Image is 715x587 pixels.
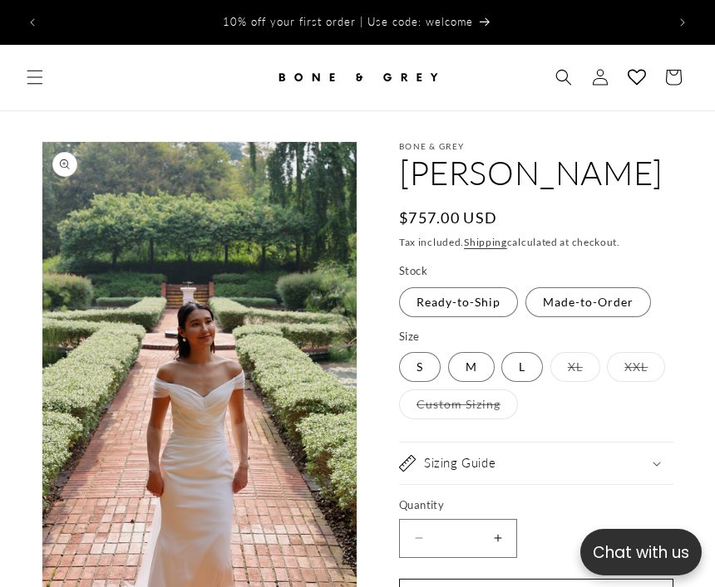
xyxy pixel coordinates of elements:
[580,541,702,565] p: Chat with us
[399,443,673,484] summary: Sizing Guide
[399,352,441,382] label: S
[399,389,518,419] label: Custom Sizing
[448,352,495,382] label: M
[501,352,543,382] label: L
[399,207,497,229] span: $757.00 USD
[269,53,447,102] a: Bone and Grey Bridal
[17,59,53,95] summary: Menu
[607,352,665,382] label: XXL
[274,59,441,95] img: Bone and Grey Bridal
[399,141,673,151] p: Bone & Grey
[399,497,673,514] label: Quantity
[399,151,673,194] h1: [PERSON_NAME]
[399,263,429,280] legend: Stock
[464,236,507,248] a: Shipping
[550,352,600,382] label: XL
[525,287,651,317] label: Made-to-Order
[223,15,473,28] span: 10% off your first order | Use code: welcome
[664,4,701,41] button: Next announcement
[424,455,496,472] h2: Sizing Guide
[399,287,518,317] label: Ready-to-Ship
[399,234,673,251] div: Tax included. calculated at checkout.
[14,4,51,41] button: Previous announcement
[580,529,702,575] button: Open chatbox
[545,59,582,95] summary: Search
[399,329,422,345] legend: Size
